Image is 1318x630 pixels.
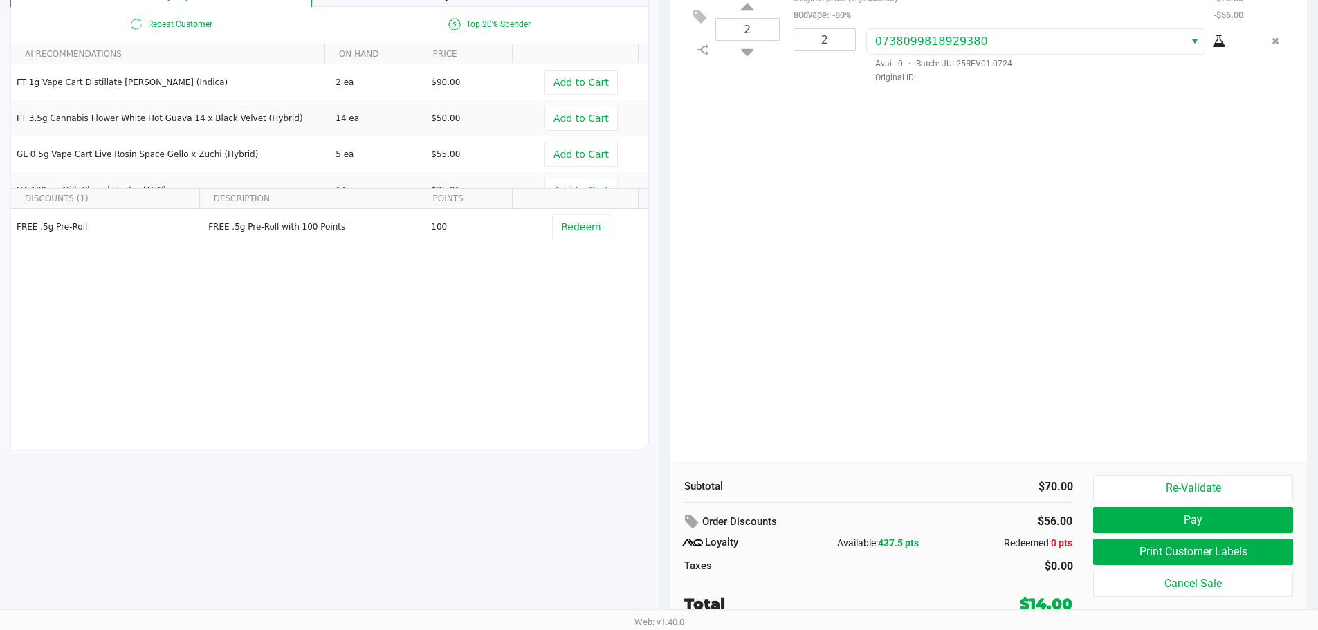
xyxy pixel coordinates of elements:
[544,142,618,167] button: Add to Cart
[1093,539,1292,565] button: Print Customer Labels
[875,35,988,48] span: 0738099818929380
[544,178,618,203] button: Add to Cart
[878,537,919,548] span: 437.5 pts
[1214,10,1243,20] small: -$56.00
[684,510,937,535] div: Order Discounts
[814,536,943,550] div: Available:
[11,100,329,136] td: FT 3.5g Cannabis Flower White Hot Guava 14 x Black Velvet (Hybrid)
[11,136,329,172] td: GL 0.5g Vape Cart Live Rosin Space Gello x Zuchi (Hybrid)
[552,214,610,239] button: Redeem
[199,189,419,209] th: DESCRIPTION
[11,209,202,245] td: FREE .5g Pre-Roll
[419,189,513,209] th: POINTS
[829,10,851,20] span: -80%
[431,77,460,87] span: $90.00
[553,149,609,160] span: Add to Cart
[889,479,1073,495] div: $70.00
[1184,29,1205,54] button: Select
[684,593,930,615] div: Total
[446,16,463,33] inline-svg: Is a top 20% spender
[866,59,1012,68] span: Avail: 0 Batch: JUL25REV01-0724
[425,209,520,245] td: 100
[794,10,851,20] small: 80dvape:
[11,172,329,208] td: HT 100mg Milk Chocolate Bar (THC)
[324,44,419,64] th: ON HAND
[1266,28,1285,54] button: Remove the package from the orderLine
[329,100,425,136] td: 14 ea
[1051,537,1072,548] span: 0 pts
[11,189,648,417] div: Data table
[684,535,814,551] div: Loyalty
[691,41,715,59] inline-svg: Split item qty to new line
[957,510,1072,533] div: $56.00
[431,113,460,123] span: $50.00
[128,16,145,33] inline-svg: Is repeat customer
[1093,571,1292,597] button: Cancel Sale
[329,64,425,100] td: 2 ea
[553,77,609,88] span: Add to Cart
[553,185,609,196] span: Add to Cart
[431,149,460,159] span: $55.00
[431,185,460,195] span: $25.00
[202,209,425,245] td: FREE .5g Pre-Roll with 100 Points
[634,617,684,627] span: Web: v1.40.0
[1093,507,1292,533] button: Pay
[11,44,324,64] th: AI RECOMMENDATIONS
[889,558,1073,575] div: $0.00
[866,71,1243,84] span: Original ID:
[561,221,601,232] span: Redeem
[419,44,513,64] th: PRICE
[11,64,329,100] td: FT 1g Vape Cart Distillate [PERSON_NAME] (Indica)
[11,16,329,33] span: Repeat Customer
[1093,475,1292,501] button: Re-Validate
[11,44,648,188] div: Data table
[553,113,609,124] span: Add to Cart
[544,70,618,95] button: Add to Cart
[684,479,868,494] div: Subtotal
[943,536,1072,550] div: Redeemed:
[329,16,648,33] span: Top 20% Spender
[329,172,425,208] td: 14 ea
[684,558,868,574] div: Taxes
[11,189,199,209] th: DISCOUNTS (1)
[329,136,425,172] td: 5 ea
[544,106,618,131] button: Add to Cart
[1020,593,1072,615] div: $14.00
[903,59,916,68] span: ·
